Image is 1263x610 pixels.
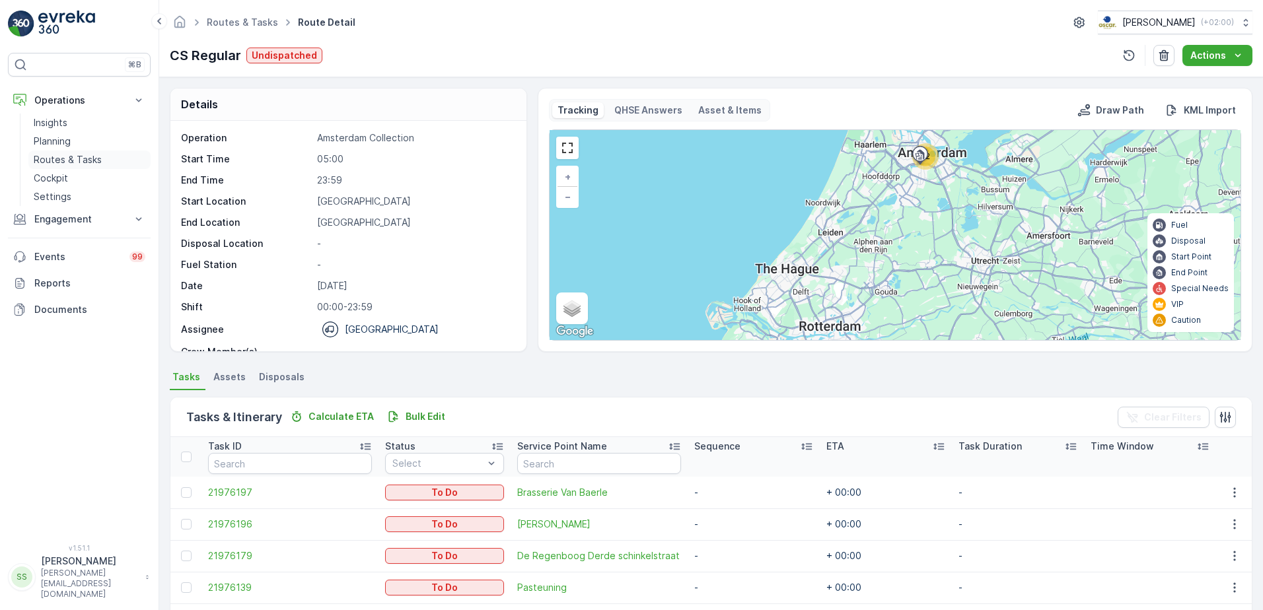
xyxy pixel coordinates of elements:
[517,581,681,594] a: Pasteuning
[558,167,577,187] a: Zoom In
[317,152,513,166] p: 05:00
[912,143,939,170] div: 12
[688,540,820,572] td: -
[181,582,192,593] div: Toggle Row Selected
[295,16,358,29] span: Route Detail
[317,195,513,208] p: [GEOGRAPHIC_DATA]
[392,457,484,470] p: Select
[565,191,571,202] span: −
[181,258,312,271] p: Fuel Station
[308,410,374,423] p: Calculate ETA
[34,277,145,290] p: Reports
[181,279,312,292] p: Date
[431,518,458,531] p: To Do
[34,153,102,166] p: Routes & Tasks
[1171,220,1188,230] p: Fuel
[820,572,952,603] td: + 00:00
[431,486,458,499] p: To Do
[181,237,312,250] p: Disposal Location
[317,216,513,229] p: [GEOGRAPHIC_DATA]
[208,518,372,531] a: 21976196
[558,187,577,207] a: Zoom Out
[1171,267,1208,278] p: End Point
[317,300,513,314] p: 00:00-23:59
[385,580,504,595] button: To Do
[317,279,513,292] p: [DATE]
[688,477,820,508] td: -
[345,323,439,336] p: [GEOGRAPHIC_DATA]
[1184,104,1236,117] p: KML Import
[317,258,513,271] p: -
[382,409,451,424] button: Bulk Edit
[517,518,681,531] span: [PERSON_NAME]
[406,410,445,423] p: Bulk Edit
[246,48,322,63] button: Undispatched
[558,104,598,117] p: Tracking
[8,244,151,270] a: Events99
[41,555,139,568] p: [PERSON_NAME]
[8,555,151,599] button: SS[PERSON_NAME][PERSON_NAME][EMAIL_ADDRESS][DOMAIN_NAME]
[181,216,312,229] p: End Location
[181,345,312,358] p: Crew Member(s)
[208,486,372,499] span: 21976197
[820,477,952,508] td: + 00:00
[170,46,241,65] p: CS Regular
[207,17,278,28] a: Routes & Tasks
[614,104,682,117] p: QHSE Answers
[128,59,141,70] p: ⌘B
[688,572,820,603] td: -
[1171,252,1211,262] p: Start Point
[1171,283,1229,294] p: Special Needs
[34,172,68,185] p: Cockpit
[34,190,71,203] p: Settings
[688,508,820,540] td: -
[1118,407,1209,428] button: Clear Filters
[385,440,415,453] p: Status
[181,519,192,529] div: Toggle Row Selected
[28,187,151,206] a: Settings
[181,300,312,314] p: Shift
[952,508,1084,540] td: -
[558,138,577,158] a: View Fullscreen
[38,11,95,37] img: logo_light-DOdMpM7g.png
[34,135,71,148] p: Planning
[172,20,187,31] a: Homepage
[1182,45,1252,66] button: Actions
[181,195,312,208] p: Start Location
[517,549,681,562] a: De Regenboog Derde schinkelstraat
[28,132,151,151] a: Planning
[181,551,192,561] div: Toggle Row Selected
[208,581,372,594] span: 21976139
[958,440,1022,453] p: Task Duration
[181,323,224,336] p: Assignee
[181,174,312,187] p: End Time
[1072,102,1149,118] button: Draw Path
[208,453,372,474] input: Search
[952,540,1084,572] td: -
[317,174,513,187] p: 23:59
[28,151,151,169] a: Routes & Tasks
[41,568,139,599] p: [PERSON_NAME][EMAIL_ADDRESS][DOMAIN_NAME]
[385,485,504,500] button: To Do
[694,440,740,453] p: Sequence
[385,516,504,532] button: To Do
[1201,17,1234,28] p: ( +02:00 )
[431,581,458,594] p: To Do
[317,345,513,358] p: -
[34,116,67,129] p: Insights
[431,549,458,562] p: To Do
[553,323,596,340] img: Google
[1098,15,1117,30] img: basis-logo_rgb2x.png
[186,408,282,426] p: Tasks & Itinerary
[820,540,952,572] td: + 00:00
[285,409,379,424] button: Calculate ETA
[517,440,607,453] p: Service Point Name
[517,486,681,499] a: Brasserie Van Baerle
[698,104,762,117] p: Asset & Items
[317,131,513,145] p: Amsterdam Collection
[1091,440,1154,453] p: Time Window
[34,303,145,316] p: Documents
